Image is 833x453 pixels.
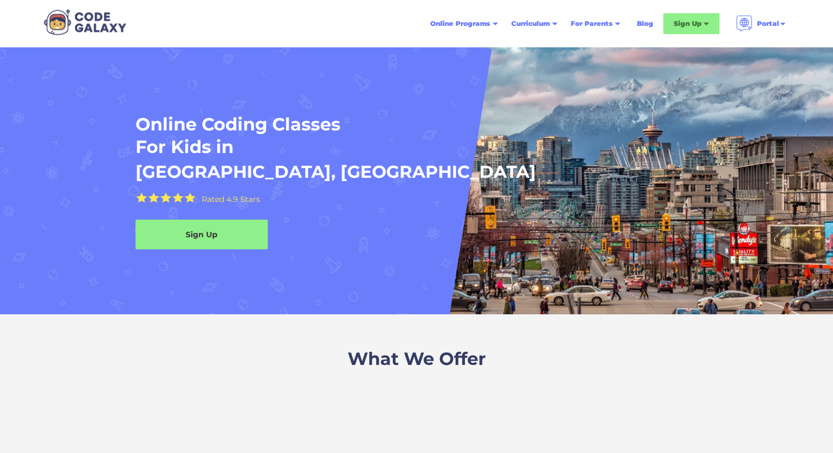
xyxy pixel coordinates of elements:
a: Sign Up [136,220,268,249]
div: Rated 4.9 Stars [202,195,260,203]
div: Online Programs [430,18,490,29]
h1: Online Coding Classes For Kids in [136,113,612,159]
img: Yellow Star - the Code Galaxy [136,193,147,203]
div: Portal [757,18,779,29]
h1: [GEOGRAPHIC_DATA], [GEOGRAPHIC_DATA] [136,161,536,183]
div: Curriculum [511,18,550,29]
div: Sign Up [136,229,268,240]
img: Yellow Star - the Code Galaxy [185,193,196,203]
img: Yellow Star - the Code Galaxy [148,193,159,203]
div: Sign Up [674,18,701,29]
div: For Parents [571,18,613,29]
img: Yellow Star - the Code Galaxy [160,193,171,203]
a: Blog [630,14,660,34]
img: Yellow Star - the Code Galaxy [172,193,183,203]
